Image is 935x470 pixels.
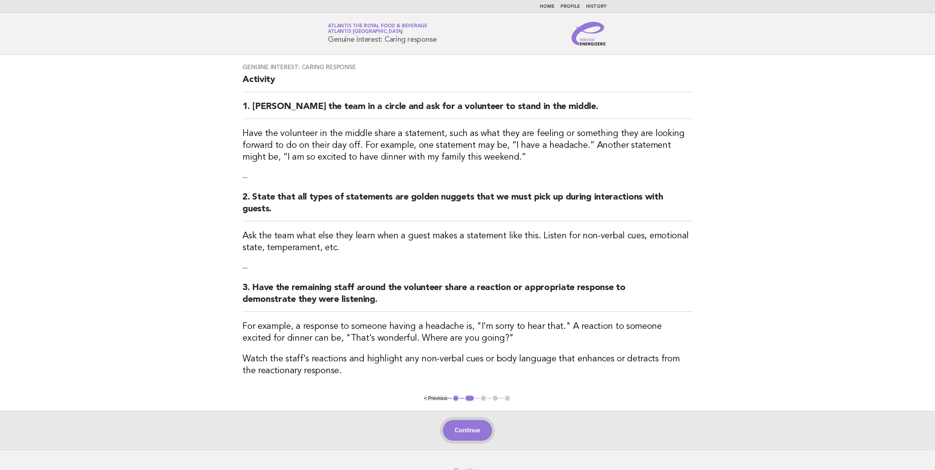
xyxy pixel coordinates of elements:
a: Home [540,4,555,9]
h2: 3. Have the remaining staff around the volunteer share a reaction or appropriate response to demo... [243,282,692,312]
a: Profile [561,4,580,9]
h3: Have the volunteer in the middle share a statement, such as what they are feeling or something th... [243,128,692,163]
h3: Watch the staff's reactions and highlight any non-verbal cues or body language that enhances or d... [243,353,692,377]
p: -- [243,172,692,183]
h2: Activity [243,74,692,92]
h3: For example, a response to someone having a headache is, "I'm sorry to hear that." A reaction to ... [243,321,692,344]
p: -- [243,263,692,273]
span: Atlantis [GEOGRAPHIC_DATA] [328,30,403,34]
button: < Previous [424,395,447,401]
h3: Genuine interest: Caring response [243,64,692,71]
a: History [586,4,607,9]
h1: Genuine interest: Caring response [328,24,437,43]
h3: Ask the team what else they learn when a guest makes a statement like this. Listen for non-verbal... [243,230,692,254]
a: Atlantis the Royal Food & BeverageAtlantis [GEOGRAPHIC_DATA] [328,24,428,34]
button: 1 [452,395,460,402]
button: Continue [443,420,492,441]
button: 2 [464,395,475,402]
h2: 2. State that all types of statements are golden nuggets that we must pick up during interactions... [243,191,692,221]
h2: 1. [PERSON_NAME] the team in a circle and ask for a volunteer to stand in the middle. [243,101,692,119]
img: Service Energizers [572,22,607,45]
